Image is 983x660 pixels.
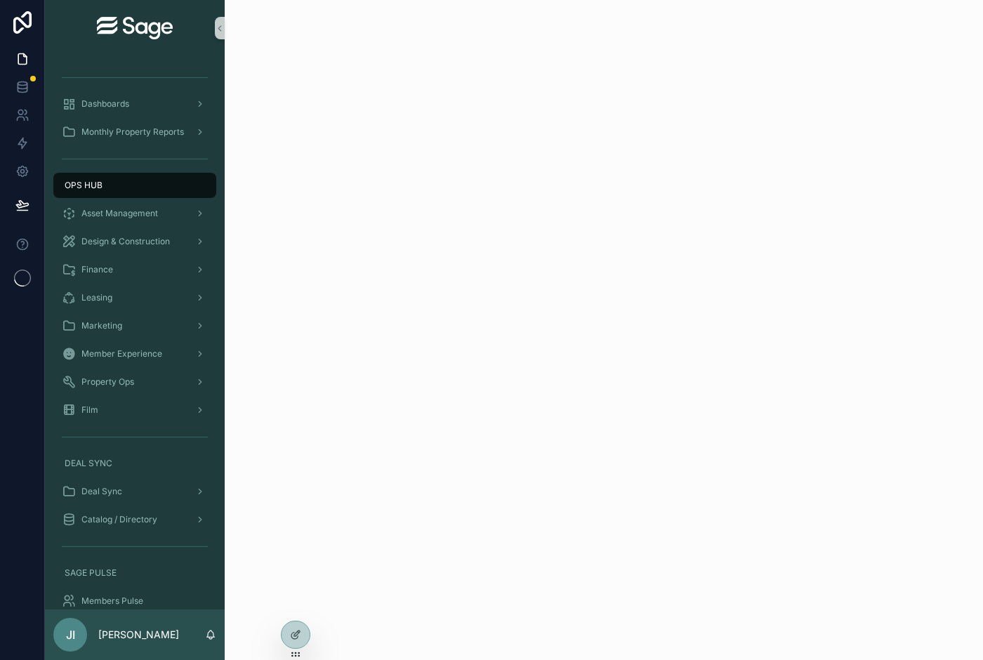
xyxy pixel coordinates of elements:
[53,285,216,310] a: Leasing
[53,201,216,226] a: Asset Management
[53,173,216,198] a: OPS HUB
[53,91,216,117] a: Dashboards
[53,451,216,476] a: DEAL SYNC
[53,560,216,586] a: SAGE PULSE
[81,404,98,416] span: Film
[81,595,143,607] span: Members Pulse
[81,126,184,138] span: Monthly Property Reports
[53,341,216,367] a: Member Experience
[81,514,157,525] span: Catalog / Directory
[81,236,170,247] span: Design & Construction
[81,348,162,359] span: Member Experience
[53,119,216,145] a: Monthly Property Reports
[53,369,216,395] a: Property Ops
[65,180,103,191] span: OPS HUB
[53,257,216,282] a: Finance
[53,229,216,254] a: Design & Construction
[53,313,216,338] a: Marketing
[97,17,173,39] img: App logo
[81,292,112,303] span: Leasing
[66,626,75,643] span: JI
[53,479,216,504] a: Deal Sync
[81,264,113,275] span: Finance
[45,56,225,609] div: scrollable content
[81,320,122,331] span: Marketing
[81,486,122,497] span: Deal Sync
[98,628,179,642] p: [PERSON_NAME]
[53,397,216,423] a: Film
[65,458,112,469] span: DEAL SYNC
[81,208,158,219] span: Asset Management
[53,507,216,532] a: Catalog / Directory
[53,588,216,614] a: Members Pulse
[81,98,129,110] span: Dashboards
[65,567,117,579] span: SAGE PULSE
[81,376,134,388] span: Property Ops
